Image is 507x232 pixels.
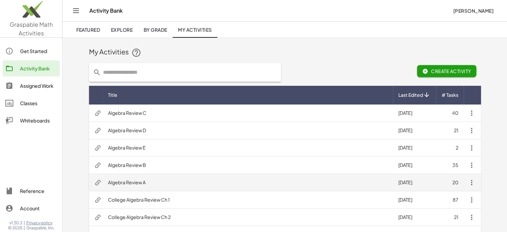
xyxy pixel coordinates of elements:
span: Create Activity [422,68,471,74]
div: Get Started [20,47,57,55]
td: 21 [436,209,464,226]
button: Create Activity [417,65,477,77]
td: [DATE] [393,104,436,122]
td: [DATE] [393,139,436,157]
div: Reference [20,187,57,195]
i: prepended action [93,68,101,76]
span: By Grade [143,27,167,33]
span: | [24,220,25,226]
span: v1.30.2 [9,220,22,226]
td: [DATE] [393,122,436,139]
span: Last Edited [398,91,423,98]
span: Title [108,91,117,98]
button: Toggle navigation [71,5,81,16]
td: 87 [436,191,464,209]
td: Algebra Review C [103,104,393,122]
td: [DATE] [393,209,436,226]
td: Algebra Review E [103,139,393,157]
div: Assigned Work [20,82,57,90]
span: Graspable, Inc. [26,225,55,231]
a: Whiteboards [3,112,60,129]
a: Privacy policy [26,220,55,226]
div: Account [20,204,57,212]
div: Activity Bank [20,64,57,72]
td: College Algebra Review Ch 1 [103,191,393,209]
span: [PERSON_NAME] [453,8,494,14]
td: 2 [436,139,464,157]
td: 35 [436,157,464,174]
td: College Algebra Review Ch 2 [103,209,393,226]
a: Account [3,200,60,216]
div: Whiteboards [20,117,57,125]
td: [DATE] [393,174,436,191]
a: Activity Bank [3,60,60,76]
td: Algebra Review A [103,174,393,191]
span: Graspable Math Activities [10,21,53,37]
span: Explore [111,27,133,33]
a: Assigned Work [3,78,60,94]
button: [PERSON_NAME] [448,5,499,17]
div: Classes [20,99,57,107]
a: Get Started [3,43,60,59]
td: Algebra Review B [103,157,393,174]
td: 21 [436,122,464,139]
span: # Tasks [442,91,458,98]
td: [DATE] [393,191,436,209]
div: My Activities [89,47,481,58]
span: Featured [76,27,100,33]
span: | [24,225,25,231]
td: 40 [436,104,464,122]
a: Reference [3,183,60,199]
span: My Activities [178,27,212,33]
a: Classes [3,95,60,111]
td: [DATE] [393,157,436,174]
td: 20 [436,174,464,191]
td: Algebra Review D [103,122,393,139]
span: © 2025 [8,225,22,231]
